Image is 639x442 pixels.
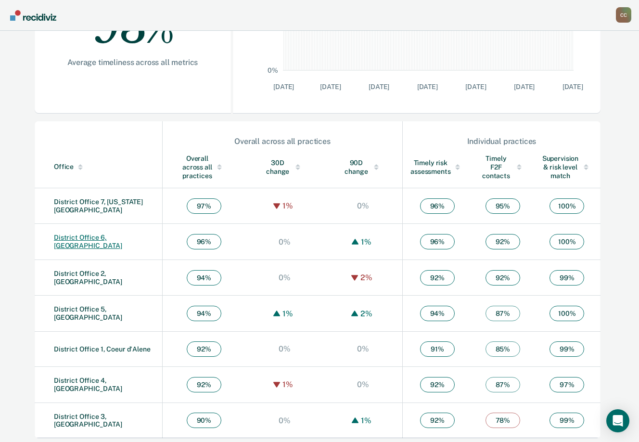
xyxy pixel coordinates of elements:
[550,413,584,428] span: 99 %
[273,83,294,91] text: [DATE]
[486,306,520,321] span: 87 %
[486,377,520,392] span: 87 %
[616,7,631,23] button: Profile dropdown button
[358,273,375,282] div: 2%
[54,270,122,286] a: District Office 2, [GEOGRAPHIC_DATA]
[280,380,295,389] div: 1%
[420,234,455,249] span: 96 %
[276,237,293,247] div: 0%
[54,345,151,353] a: District Office 1, Coeur d'Alene
[541,154,593,180] div: Supervision & risk level match
[420,306,455,321] span: 94 %
[355,201,371,210] div: 0%
[276,273,293,282] div: 0%
[187,306,221,321] span: 94 %
[10,10,56,21] img: Recidiviz
[358,237,374,247] div: 1%
[358,309,375,318] div: 2%
[420,341,455,357] span: 91 %
[550,198,584,214] span: 100 %
[420,198,455,214] span: 96 %
[355,380,371,389] div: 0%
[343,158,383,176] div: 90D change
[187,234,221,249] span: 96 %
[403,137,600,146] div: Individual practices
[54,163,158,171] div: Office
[606,409,629,432] div: Open Intercom Messenger
[550,270,584,286] span: 99 %
[187,270,221,286] span: 94 %
[465,83,486,91] text: [DATE]
[420,377,455,392] span: 92 %
[187,377,221,392] span: 92 %
[486,341,520,357] span: 85 %
[402,146,472,188] th: Toggle SortBy
[280,201,295,210] div: 1%
[514,83,535,91] text: [DATE]
[320,83,341,91] text: [DATE]
[562,83,583,91] text: [DATE]
[550,341,584,357] span: 99 %
[410,158,464,176] div: Timely risk assessments
[486,413,520,428] span: 78 %
[550,306,584,321] span: 100 %
[369,83,389,91] text: [DATE]
[35,146,163,188] th: Toggle SortBy
[163,146,245,188] th: Toggle SortBy
[276,344,293,353] div: 0%
[358,416,374,425] div: 1%
[355,344,371,353] div: 0%
[163,137,402,146] div: Overall across all practices
[54,198,143,214] a: District Office 7, [US_STATE][GEOGRAPHIC_DATA]
[276,416,293,425] div: 0%
[534,146,601,188] th: Toggle SortBy
[420,413,455,428] span: 92 %
[187,341,221,357] span: 92 %
[486,234,520,249] span: 92 %
[54,377,122,392] a: District Office 4, [GEOGRAPHIC_DATA]
[480,154,526,180] div: Timely F2F contacts
[550,377,584,392] span: 97 %
[550,234,584,249] span: 100 %
[616,7,631,23] div: C C
[245,146,324,188] th: Toggle SortBy
[417,83,437,91] text: [DATE]
[324,146,403,188] th: Toggle SortBy
[472,146,534,188] th: Toggle SortBy
[265,158,305,176] div: 30D change
[420,270,455,286] span: 92 %
[54,305,122,321] a: District Office 5, [GEOGRAPHIC_DATA]
[182,154,226,180] div: Overall across all practices
[54,413,122,429] a: District Office 3, [GEOGRAPHIC_DATA]
[486,270,520,286] span: 92 %
[65,58,200,67] div: Average timeliness across all metrics
[54,234,122,249] a: District Office 6, [GEOGRAPHIC_DATA]
[187,413,221,428] span: 90 %
[187,198,221,214] span: 97 %
[486,198,520,214] span: 95 %
[280,309,295,318] div: 1%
